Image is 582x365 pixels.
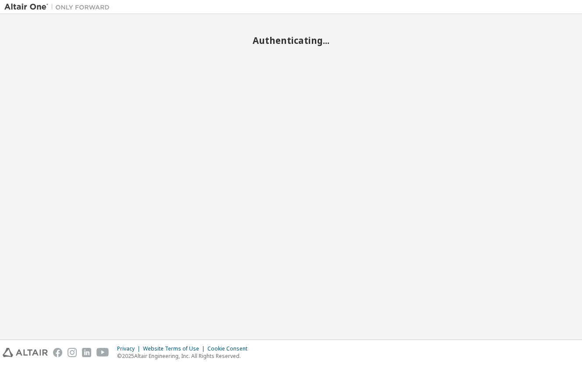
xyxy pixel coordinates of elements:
[117,345,143,352] div: Privacy
[117,352,253,360] p: © 2025 Altair Engineering, Inc. All Rights Reserved.
[82,348,91,357] img: linkedin.svg
[4,3,114,11] img: Altair One
[4,35,578,46] h2: Authenticating...
[53,348,62,357] img: facebook.svg
[96,348,109,357] img: youtube.svg
[207,345,253,352] div: Cookie Consent
[68,348,77,357] img: instagram.svg
[143,345,207,352] div: Website Terms of Use
[3,348,48,357] img: altair_logo.svg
